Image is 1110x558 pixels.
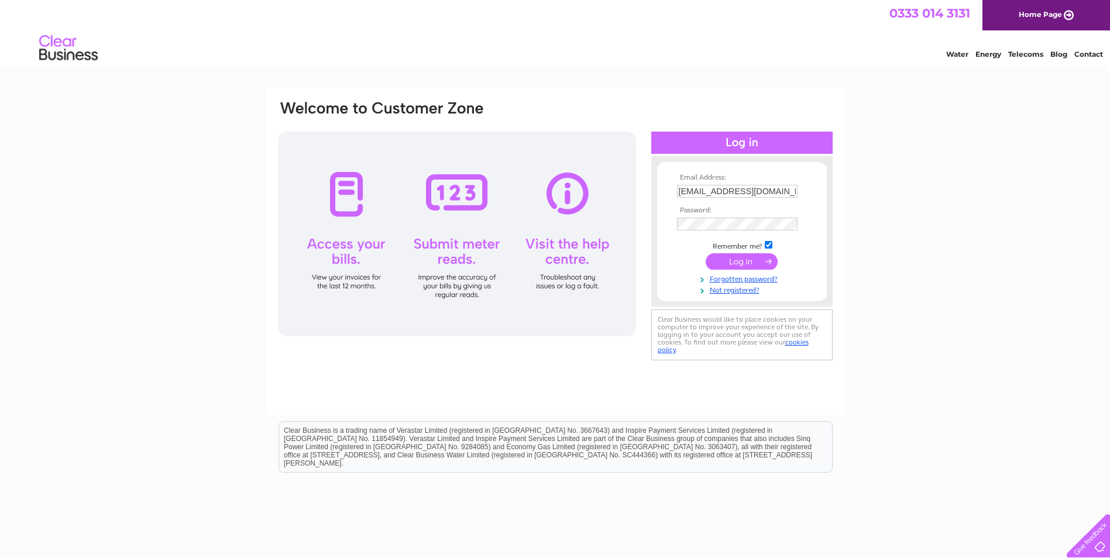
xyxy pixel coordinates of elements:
[279,6,832,57] div: Clear Business is a trading name of Verastar Limited (registered in [GEOGRAPHIC_DATA] No. 3667643...
[1050,50,1067,58] a: Blog
[1008,50,1043,58] a: Telecoms
[674,206,810,215] th: Password:
[889,6,970,20] a: 0333 014 3131
[975,50,1001,58] a: Energy
[658,338,809,354] a: cookies policy
[39,30,98,66] img: logo.png
[677,284,810,295] a: Not registered?
[677,273,810,284] a: Forgotten password?
[674,239,810,251] td: Remember me?
[674,174,810,182] th: Email Address:
[946,50,968,58] a: Water
[1074,50,1103,58] a: Contact
[706,253,778,270] input: Submit
[651,309,833,360] div: Clear Business would like to place cookies on your computer to improve your experience of the sit...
